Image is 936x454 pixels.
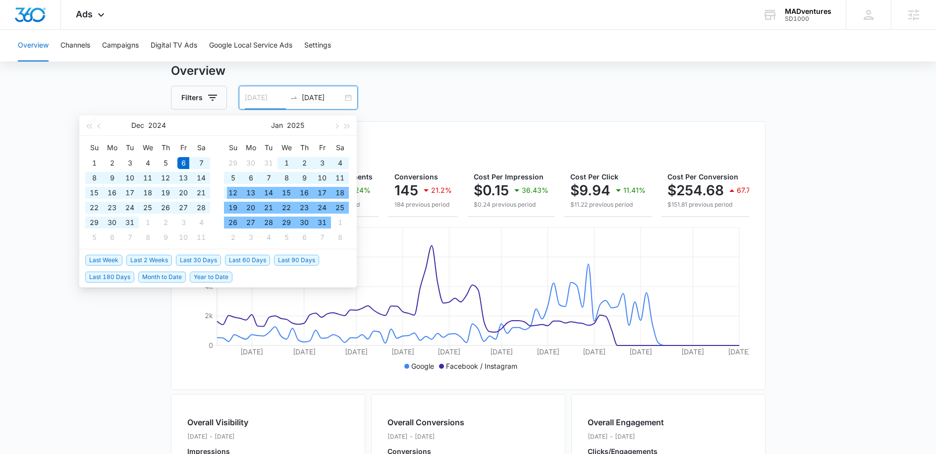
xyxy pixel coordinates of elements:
td: 2025-01-09 [157,230,174,245]
h3: Overview [171,62,766,80]
td: 2024-12-16 [103,185,121,200]
div: 18 [142,187,154,199]
div: 14 [263,187,275,199]
div: 9 [106,172,118,184]
td: 2024-12-02 [103,156,121,170]
tspan: 2k [205,311,213,320]
td: 2025-01-05 [85,230,103,245]
span: Month to Date [138,272,186,283]
button: Google Local Service Ads [209,30,292,61]
td: 2024-12-30 [242,156,260,170]
td: 2025-01-23 [295,200,313,215]
td: 2025-01-24 [313,200,331,215]
div: 4 [142,157,154,169]
span: Cost Per Impression [474,172,544,181]
span: Last 2 Weeks [126,255,172,266]
td: 2024-12-24 [121,200,139,215]
div: 22 [280,202,292,214]
td: 2024-12-29 [85,215,103,230]
td: 2025-01-16 [295,185,313,200]
div: 15 [88,187,100,199]
span: Last Week [85,255,122,266]
td: 2024-12-10 [121,170,139,185]
td: 2024-12-08 [85,170,103,185]
td: 2024-12-07 [192,156,210,170]
td: 2024-12-23 [103,200,121,215]
tspan: [DATE] [391,347,414,356]
button: Filters [171,86,227,110]
div: 30 [298,217,310,228]
th: Su [85,140,103,156]
div: 24 [316,202,328,214]
td: 2024-12-22 [85,200,103,215]
td: 2024-12-03 [121,156,139,170]
div: 23 [106,202,118,214]
tspan: [DATE] [345,347,368,356]
tspan: [DATE] [728,347,751,356]
div: 27 [245,217,257,228]
div: 28 [263,217,275,228]
p: $0.24 previous period [474,200,549,209]
td: 2024-12-20 [174,185,192,200]
th: Fr [174,140,192,156]
td: 2025-01-21 [260,200,277,215]
h2: Overall Conversions [387,416,464,428]
tspan: [DATE] [536,347,559,356]
td: 2025-01-19 [224,200,242,215]
div: 21 [263,202,275,214]
td: 2025-01-06 [103,230,121,245]
td: 2024-12-04 [139,156,157,170]
td: 2024-12-21 [192,185,210,200]
input: Start date [245,92,286,103]
button: 2025 [287,115,304,135]
td: 2025-01-26 [224,215,242,230]
div: 4 [263,231,275,243]
div: 5 [227,172,239,184]
button: Channels [60,30,90,61]
td: 2025-01-13 [242,185,260,200]
td: 2025-01-04 [331,156,349,170]
td: 2025-01-25 [331,200,349,215]
span: swap-right [290,94,298,102]
td: 2025-02-02 [224,230,242,245]
div: 31 [316,217,328,228]
td: 2025-02-08 [331,230,349,245]
td: 2025-01-10 [313,170,331,185]
div: 7 [195,157,207,169]
td: 2025-01-27 [242,215,260,230]
td: 2025-01-18 [331,185,349,200]
th: Mo [103,140,121,156]
tspan: [DATE] [292,347,315,356]
tspan: [DATE] [490,347,512,356]
td: 2025-01-07 [121,230,139,245]
div: 26 [227,217,239,228]
p: $151.81 previous period [667,200,761,209]
div: 6 [177,157,189,169]
p: 145 [394,182,418,198]
p: 21.2% [431,187,452,194]
div: account name [785,7,831,15]
span: Last 60 Days [225,255,270,266]
div: 8 [142,231,154,243]
div: 28 [195,202,207,214]
p: 49.24% [344,187,371,194]
td: 2024-12-31 [260,156,277,170]
div: 1 [142,217,154,228]
div: 29 [280,217,292,228]
td: 2024-12-29 [224,156,242,170]
div: 11 [334,172,346,184]
td: 2025-01-10 [174,230,192,245]
span: Ads [76,9,93,19]
p: 184 previous period [394,200,452,209]
div: 20 [177,187,189,199]
p: 36.43% [522,187,549,194]
tspan: 0 [209,341,213,349]
td: 2024-12-30 [103,215,121,230]
div: 1 [334,217,346,228]
th: Tu [260,140,277,156]
div: 6 [245,172,257,184]
div: 3 [177,217,189,228]
h2: Overall Visibility [187,416,289,428]
td: 2025-01-15 [277,185,295,200]
td: 2025-01-08 [139,230,157,245]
